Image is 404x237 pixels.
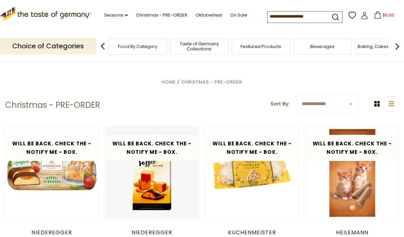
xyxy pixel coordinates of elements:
a: Taste of Germany Collections [172,41,226,51]
img: Niederegger Milk Chocolate Covered Marzipan Loaf Apple Crumble, 4.4 oz [5,126,98,219]
div: Niederegger [105,229,199,236]
span: Will be back. Check the - Notify Me - Box. [313,140,392,156]
a: Oktoberfest [196,11,222,19]
a: Featured Products [241,44,281,49]
label: Sort By: [271,100,289,108]
div: Niederegger [5,229,98,236]
img: Kuchenmeister Butter Stollen in Cello, 17.6 oz [206,126,298,219]
button: $0.00 [369,11,398,21]
img: Niederegger "Salted Toffee" Praline Bar 3.5 oz [106,126,198,219]
a: Seasons [104,11,128,19]
h1: Christmas - PRE-ORDER [5,100,100,110]
div: Kuchenmeister [205,229,299,236]
img: Heilemann Chocolate Nougat Cat Tongues "Katzenzungen," 2.6 oz [306,126,399,219]
a: On Sale [230,11,247,19]
a: Home [162,79,176,85]
span: Will be back. Check the - Notify Me - Box. [212,140,292,156]
a: Beverages [310,44,335,49]
a: Food By Category [118,44,157,49]
div: Heilemann [306,229,399,236]
img: previous arrow [96,40,110,53]
span: Will be back. Check the - Notify Me - Box. [12,140,92,156]
span: $0.00 [383,12,394,18]
a: Christmas - PRE-ORDER [181,79,242,85]
a: Christmas - PRE-ORDER [136,11,187,19]
img: next arrow [390,40,404,53]
span: Will be back. Check the - Notify Me - Box. [112,140,192,156]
